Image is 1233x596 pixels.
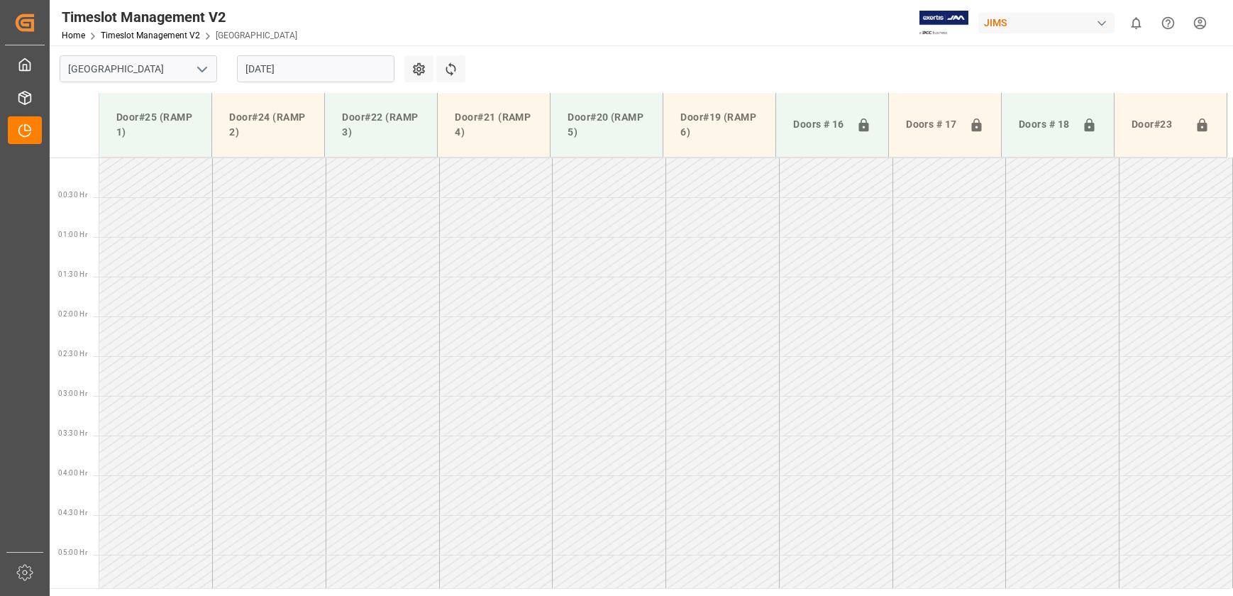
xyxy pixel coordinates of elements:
span: 01:30 Hr [58,270,87,278]
div: Door#23 [1126,111,1189,138]
span: 05:00 Hr [58,548,87,556]
input: Type to search/select [60,55,217,82]
span: 03:00 Hr [58,390,87,397]
input: DD.MM.YYYY [237,55,394,82]
button: JIMS [978,9,1120,36]
div: Door#25 (RAMP 1) [111,104,200,145]
span: 02:30 Hr [58,350,87,358]
div: JIMS [978,13,1115,33]
button: open menu [191,58,212,80]
div: Doors # 17 [900,111,963,138]
div: Door#21 (RAMP 4) [449,104,538,145]
button: Help Center [1152,7,1184,39]
div: Door#20 (RAMP 5) [562,104,651,145]
a: Home [62,31,85,40]
div: Door#19 (RAMP 6) [675,104,764,145]
div: Timeslot Management V2 [62,6,297,28]
img: Exertis%20JAM%20-%20Email%20Logo.jpg_1722504956.jpg [919,11,968,35]
div: Doors # 18 [1013,111,1076,138]
div: Doors # 16 [787,111,851,138]
div: Door#24 (RAMP 2) [223,104,313,145]
span: 00:30 Hr [58,191,87,199]
div: Door#22 (RAMP 3) [336,104,426,145]
span: 04:00 Hr [58,469,87,477]
a: Timeslot Management V2 [101,31,200,40]
span: 02:00 Hr [58,310,87,318]
span: 03:30 Hr [58,429,87,437]
span: 01:00 Hr [58,231,87,238]
span: 04:30 Hr [58,509,87,517]
button: show 0 new notifications [1120,7,1152,39]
